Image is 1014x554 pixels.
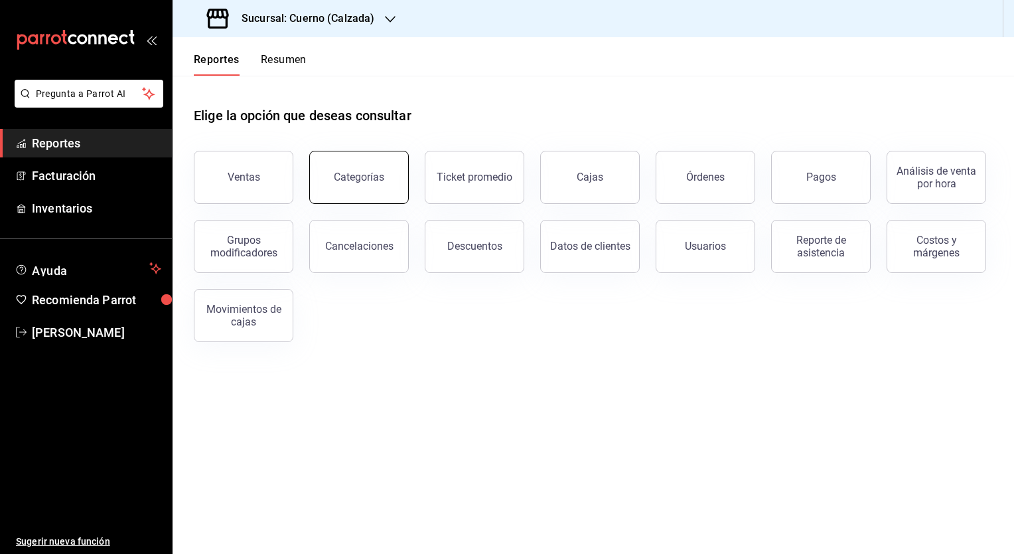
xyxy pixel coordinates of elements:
button: Usuarios [656,220,755,273]
div: Grupos modificadores [202,234,285,259]
h3: Sucursal: Cuerno (Calzada) [231,11,374,27]
div: Movimientos de cajas [202,303,285,328]
button: Cajas [540,151,640,204]
a: Pregunta a Parrot AI [9,96,163,110]
div: Datos de clientes [550,240,630,252]
div: Ventas [228,171,260,183]
h1: Elige la opción que deseas consultar [194,106,411,126]
button: Órdenes [656,151,755,204]
button: Cancelaciones [309,220,409,273]
button: Pagos [771,151,871,204]
button: Categorías [309,151,409,204]
div: Análisis de venta por hora [895,165,978,190]
button: Grupos modificadores [194,220,293,273]
div: Órdenes [686,171,725,183]
div: Descuentos [447,240,502,252]
div: Usuarios [685,240,726,252]
span: Recomienda Parrot [32,291,161,309]
button: Datos de clientes [540,220,640,273]
button: Pregunta a Parrot AI [15,80,163,108]
button: Reportes [194,53,240,76]
span: Facturación [32,167,161,185]
div: Ticket promedio [437,171,512,183]
div: Cajas [577,171,603,183]
div: Reporte de asistencia [780,234,862,259]
button: Costos y márgenes [887,220,986,273]
button: Ventas [194,151,293,204]
button: Ticket promedio [425,151,524,204]
button: Movimientos de cajas [194,289,293,342]
div: Categorías [334,171,384,183]
span: Pregunta a Parrot AI [36,87,143,101]
span: Inventarios [32,199,161,217]
button: Resumen [261,53,307,76]
div: Cancelaciones [325,240,394,252]
div: Costos y márgenes [895,234,978,259]
span: Sugerir nueva función [16,535,161,549]
button: Descuentos [425,220,524,273]
div: Pagos [806,171,836,183]
span: Ayuda [32,260,144,276]
span: [PERSON_NAME] [32,323,161,341]
span: Reportes [32,134,161,152]
button: Análisis de venta por hora [887,151,986,204]
button: open_drawer_menu [146,35,157,45]
button: Reporte de asistencia [771,220,871,273]
div: navigation tabs [194,53,307,76]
